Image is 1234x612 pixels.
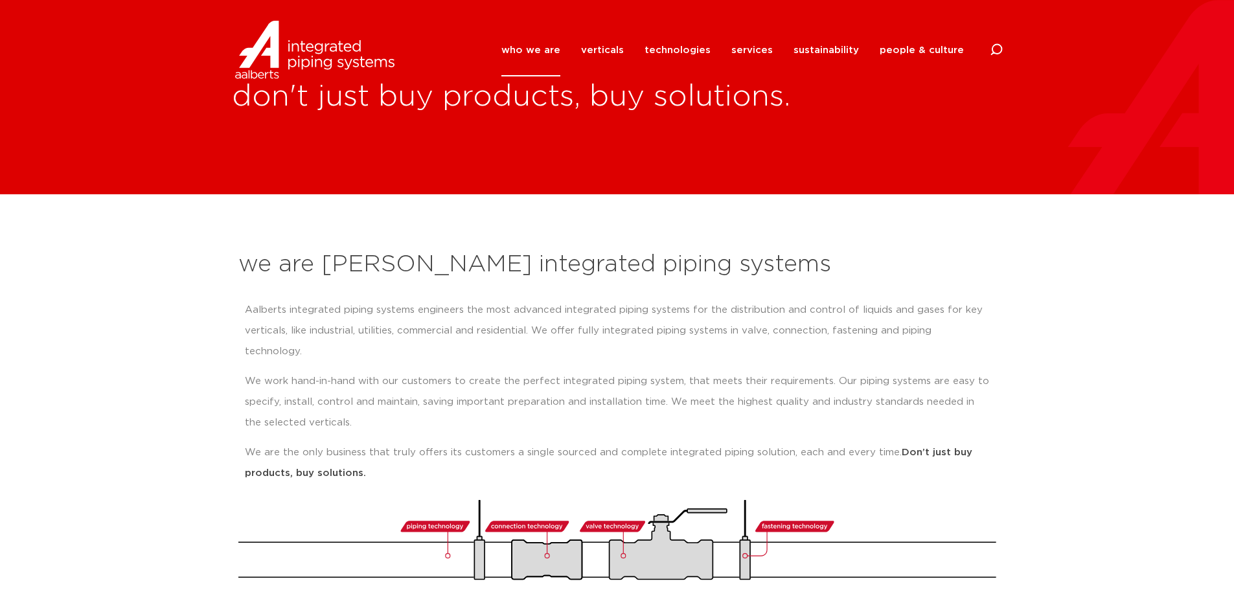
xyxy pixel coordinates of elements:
a: who we are [501,24,560,76]
p: Aalberts integrated piping systems engineers the most advanced integrated piping systems for the ... [245,300,990,362]
a: technologies [645,24,711,76]
p: We work hand-in-hand with our customers to create the perfect integrated piping system, that meet... [245,371,990,433]
p: We are the only business that truly offers its customers a single sourced and complete integrated... [245,442,990,484]
a: verticals [581,24,624,76]
a: people & culture [880,24,964,76]
nav: Menu [501,24,964,76]
a: sustainability [794,24,859,76]
h2: we are [PERSON_NAME] integrated piping systems [238,249,996,280]
a: services [731,24,773,76]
